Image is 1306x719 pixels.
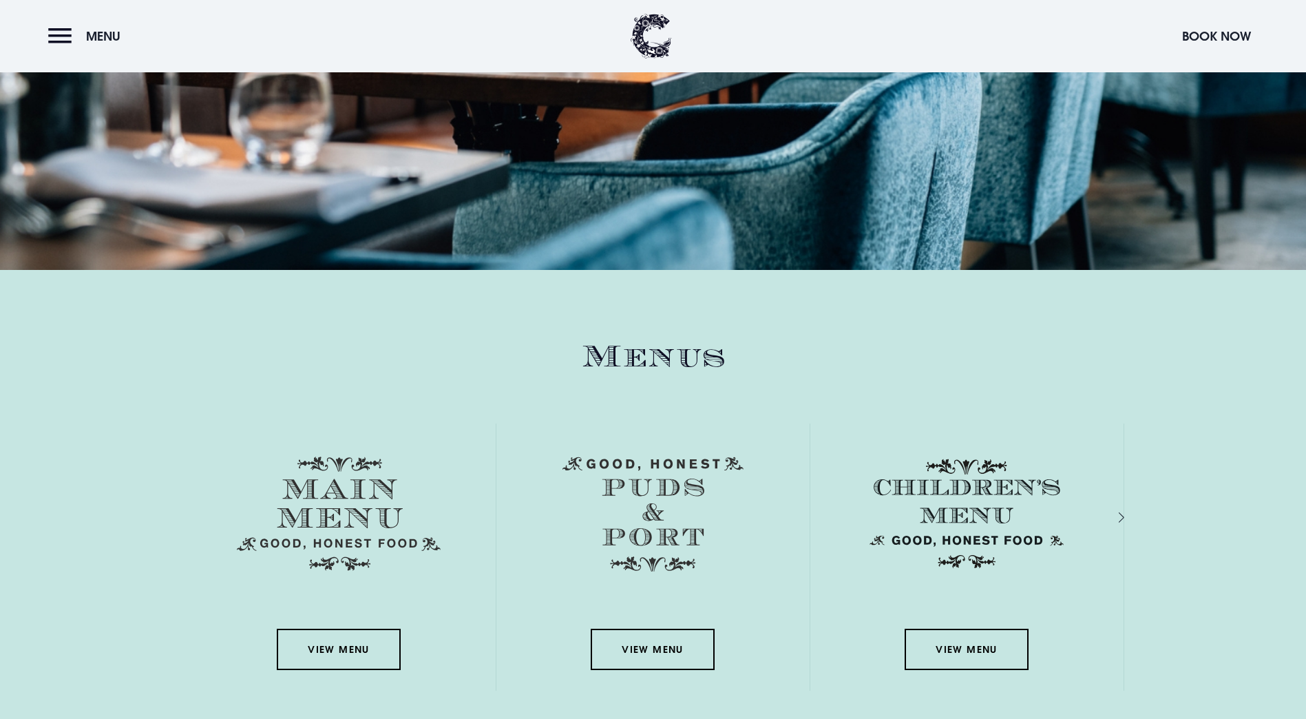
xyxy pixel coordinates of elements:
div: Next slide [1100,508,1113,528]
span: Menu [86,28,120,44]
button: Book Now [1175,21,1258,51]
img: Menu puds and port [562,457,744,572]
img: Childrens Menu 1 [865,457,1068,571]
button: Menu [48,21,127,51]
a: View Menu [591,629,715,670]
img: Clandeboye Lodge [631,14,672,59]
a: View Menu [277,629,401,670]
a: View Menu [905,629,1029,670]
h2: Menus [182,339,1124,375]
img: Menu main menu [237,457,441,571]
